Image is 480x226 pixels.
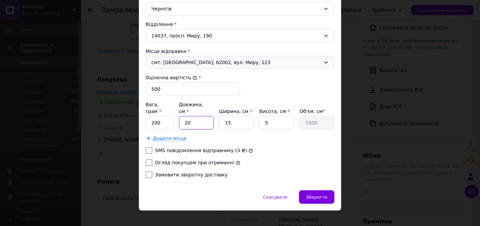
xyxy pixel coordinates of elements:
[259,109,290,114] label: Висота, см
[155,172,228,177] label: Замовити зворотну доставку
[263,195,287,200] span: Скасувати
[146,75,197,80] label: Оціночна вартість
[306,195,327,200] span: Зберегти
[146,102,161,114] label: Вага, грам
[146,29,334,43] div: 14037, просп. Миру, 190
[151,59,321,66] span: смт. [GEOGRAPHIC_DATA]; 62002, вул. Миру, 123
[146,21,334,28] div: Відділення
[155,148,247,153] label: SMS повідомлення відправнику (3 ₴)
[219,109,252,114] label: Ширина, см
[179,102,203,114] label: Довжина, см
[300,108,334,115] div: Об'єм, см³
[146,48,334,55] div: Місце відправки
[146,2,334,16] div: Чернігів
[155,160,234,165] label: Огляд покупцем при отриманні
[153,136,187,141] span: Додати місце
